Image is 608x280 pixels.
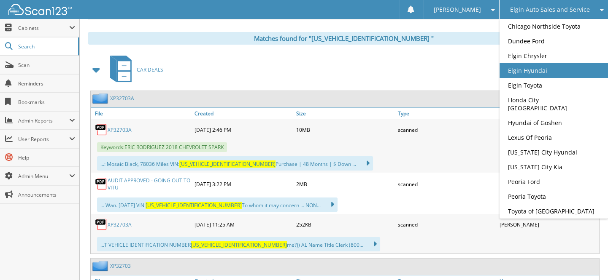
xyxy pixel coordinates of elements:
[192,121,294,138] div: [DATE] 2:46 PM
[500,160,608,174] a: [US_STATE] City Kia
[18,136,69,143] span: User Reports
[191,241,287,248] span: [US_VEHICLE_IDENTIFICATION_NUMBER]
[497,216,599,233] div: [PERSON_NAME]
[192,108,294,119] a: Created
[294,216,396,233] div: 252KB
[500,204,608,219] a: Toyota of [GEOGRAPHIC_DATA]
[110,95,134,102] a: XP32703A
[294,175,396,193] div: 2MB
[18,80,75,87] span: Reminders
[95,218,108,231] img: PDF.png
[97,156,373,171] div: ...: Mosaic Black, 78036 Miles VIN: Purchase | 48 Months | $ Down ...
[500,93,608,115] a: Honda City [GEOGRAPHIC_DATA]
[500,48,608,63] a: Elgin Chrysler
[18,191,75,198] span: Announcements
[192,216,294,233] div: [DATE] 11:25 AM
[434,7,481,12] span: [PERSON_NAME]
[105,53,163,86] a: CAR DEALS
[95,178,108,190] img: PDF.png
[294,108,396,119] a: Size
[18,154,75,161] span: Help
[497,108,599,119] a: User
[137,66,163,73] span: C A R D E A L S
[192,175,294,193] div: [DATE] 3:22 PM
[500,34,608,48] a: Dundee Ford
[510,7,590,12] span: Elgin Auto Sales and Service
[92,261,110,271] img: folder2.png
[95,123,108,136] img: PDF.png
[396,121,497,138] div: scanned
[97,197,338,212] div: ... Wan. [DATE] VIN: To whom it may concern ... NON...
[500,130,608,145] a: Lexus Of Peoria
[110,262,131,269] a: XP32703
[500,115,608,130] a: Hyundai of Goshen
[500,78,608,93] a: Elgin Toyota
[91,108,192,119] a: File
[108,177,190,191] a: AUDIT APPROVED - GOING OUT TO VITU
[92,93,110,104] img: folder2.png
[88,32,600,45] div: Matches found for "[US_VEHICLE_IDENTIFICATION_NUMBER] "
[497,121,599,138] div: [PERSON_NAME]
[18,61,75,69] span: Scan
[500,63,608,78] a: Elgin Hyundai
[108,221,132,228] a: XP32703A
[18,43,74,50] span: Search
[500,174,608,189] a: Peoria Ford
[18,117,69,124] span: Admin Reports
[108,126,132,133] a: XP32703A
[97,142,227,152] span: Keywords: E R I C R O D R I G U E Z 2 0 1 8 C H E V R O L E T S P A R K
[396,216,497,233] div: scanned
[179,160,276,168] span: [US_VEHICLE_IDENTIFICATION_NUMBER]
[500,19,608,34] a: Chicago Northside Toyota
[18,99,75,106] span: Bookmarks
[18,173,69,180] span: Admin Menu
[294,121,396,138] div: 10MB
[497,175,599,193] div: [PERSON_NAME]
[396,175,497,193] div: scanned
[8,4,72,15] img: scan123-logo-white.svg
[500,189,608,204] a: Peoria Toyota
[396,108,497,119] a: Type
[500,145,608,160] a: [US_STATE] City Hyundai
[146,202,242,209] span: [US_VEHICLE_IDENTIFICATION_NUMBER]
[97,237,380,251] div: ...T VEHICLE IDENTIFICATION NUMBER me?)) AL Name Title Clerk (800...
[18,24,69,32] span: Cabinets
